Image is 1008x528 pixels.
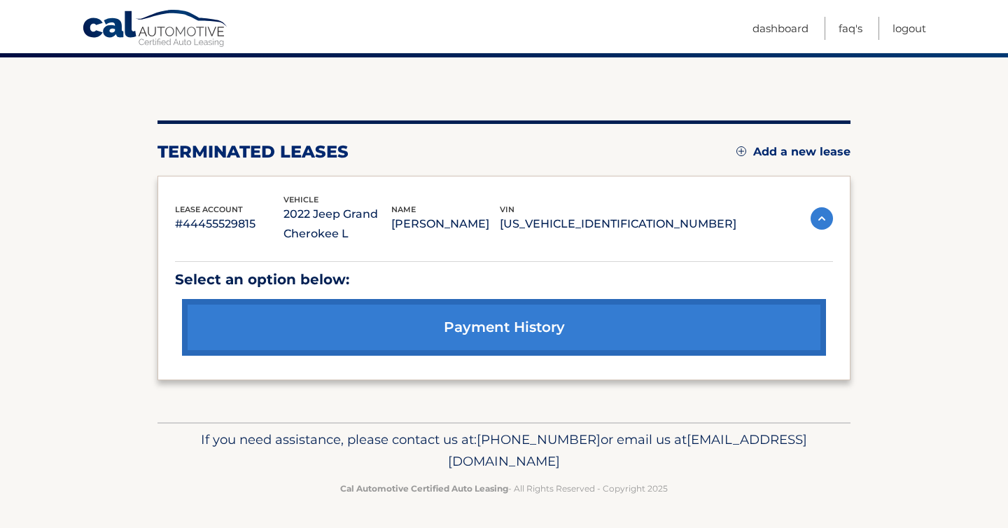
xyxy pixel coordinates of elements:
a: FAQ's [839,17,862,40]
a: Dashboard [752,17,808,40]
span: vehicle [283,195,318,204]
p: [US_VEHICLE_IDENTIFICATION_NUMBER] [500,214,736,234]
p: If you need assistance, please contact us at: or email us at [167,429,841,473]
img: add.svg [736,146,746,156]
p: Select an option below: [175,268,833,292]
p: 2022 Jeep Grand Cherokee L [283,204,392,244]
span: [PHONE_NUMBER] [477,431,601,447]
img: accordion-active.svg [811,207,833,230]
a: Cal Automotive [82,9,229,50]
p: [PERSON_NAME] [391,214,500,234]
h2: terminated leases [157,141,349,162]
a: Add a new lease [736,145,850,159]
span: vin [500,204,514,214]
p: #44455529815 [175,214,283,234]
a: payment history [182,299,826,356]
span: name [391,204,416,214]
strong: Cal Automotive Certified Auto Leasing [340,483,508,494]
a: Logout [892,17,926,40]
p: - All Rights Reserved - Copyright 2025 [167,481,841,496]
span: lease account [175,204,243,214]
